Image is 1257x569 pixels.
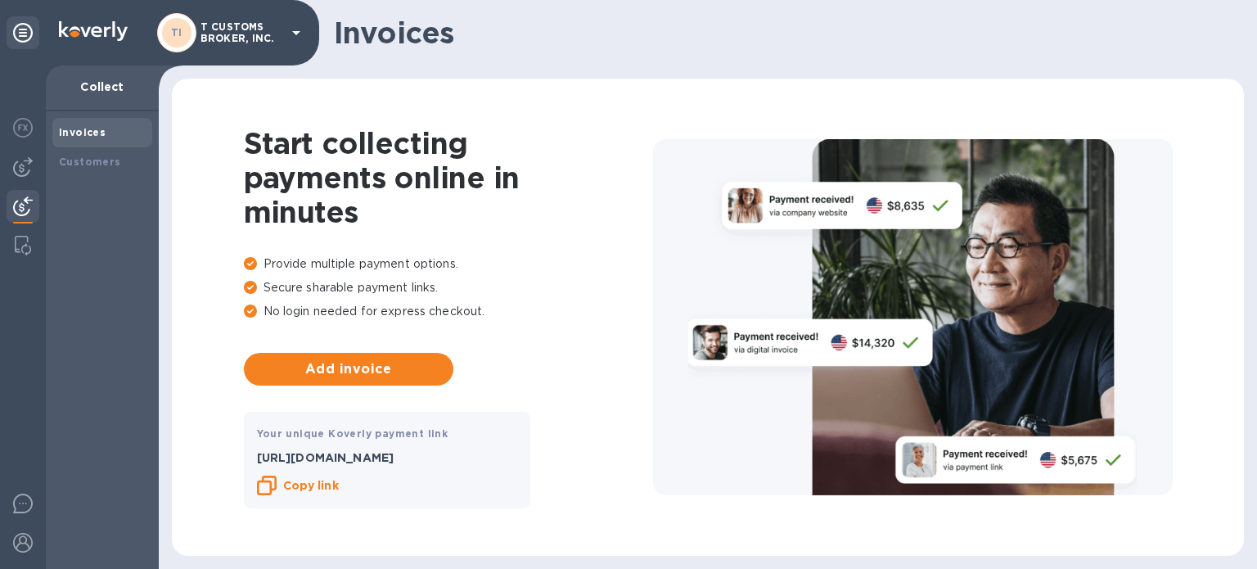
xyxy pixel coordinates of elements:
b: Invoices [59,126,106,138]
div: Unpin categories [7,16,39,49]
h1: Start collecting payments online in minutes [244,126,653,229]
p: [URL][DOMAIN_NAME] [257,449,517,466]
button: Add invoice [244,353,453,386]
img: Logo [59,21,128,41]
b: TI [171,26,182,38]
span: Add invoice [257,359,440,379]
p: T CUSTOMS BROKER, INC. [200,21,282,44]
p: Secure sharable payment links. [244,279,653,296]
p: Provide multiple payment options. [244,255,653,273]
h1: Invoices [334,16,1231,50]
b: Your unique Koverly payment link [257,427,448,440]
b: Customers [59,156,121,168]
p: No login needed for express checkout. [244,303,653,320]
p: Collect [59,79,146,95]
b: Copy link [283,479,339,492]
img: Foreign exchange [13,118,33,138]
